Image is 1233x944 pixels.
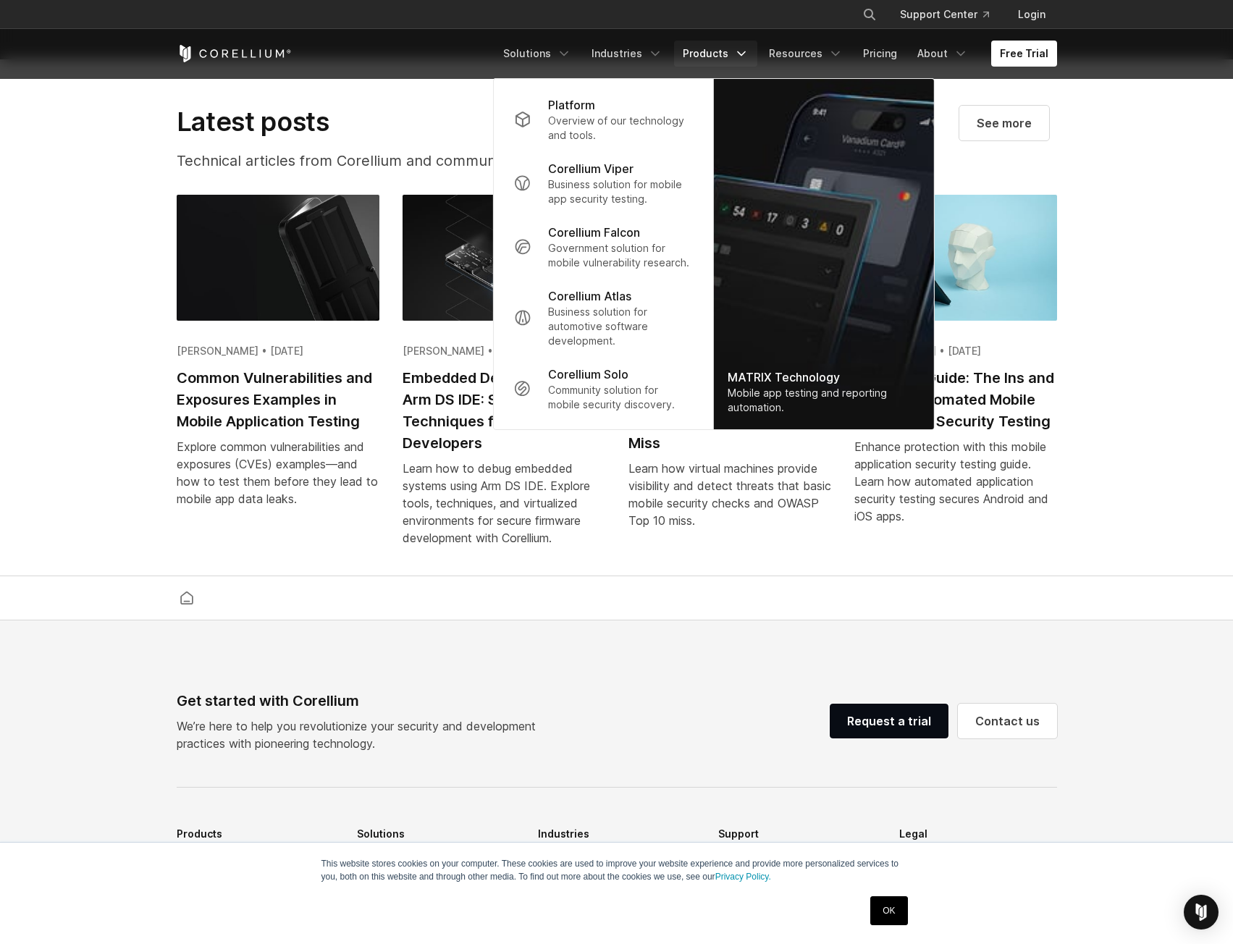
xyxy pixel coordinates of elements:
div: Open Intercom Messenger [1184,895,1219,930]
img: Matrix_WebNav_1x [713,79,933,429]
a: Pricing [854,41,906,67]
p: Corellium Falcon [548,224,640,241]
a: Corellium home [174,588,200,608]
span: See more [977,114,1032,132]
div: [PERSON_NAME] • [DATE] [403,344,605,358]
div: Get started with Corellium [177,690,547,712]
p: Overview of our technology and tools. [548,114,692,143]
a: Visit our blog [959,106,1049,140]
a: Solutions [495,41,580,67]
img: Complete Guide: The Ins and Outs of Automated Mobile Application Security Testing [854,195,1057,321]
p: Corellium Solo [548,366,628,383]
a: Corellium Solo Community solution for mobile security discovery. [502,357,704,421]
a: Corellium Viper Business solution for mobile app security testing. [502,151,704,215]
a: Industries [583,41,671,67]
img: Common Vulnerabilities and Exposures Examples in Mobile Application Testing [177,195,379,321]
p: Corellium Viper [548,160,634,177]
p: Government solution for mobile vulnerability research. [548,241,692,270]
a: Free Trial [991,41,1057,67]
a: Support Center [888,1,1001,28]
p: Community solution for mobile security discovery. [548,383,692,412]
a: Corellium Falcon Government solution for mobile vulnerability research. [502,215,704,279]
a: Resources [760,41,851,67]
p: We’re here to help you revolutionize your security and development practices with pioneering tech... [177,717,547,752]
a: Corellium Home [177,45,292,62]
a: Embedded Debugging with Arm DS IDE: Secure Tools & Techniques for App Developers [PERSON_NAME] • ... [403,195,605,564]
div: Enhance protection with this mobile application security testing guide. Learn how automated appli... [854,438,1057,525]
a: Contact us [958,704,1057,738]
p: Business solution for automotive software development. [548,305,692,348]
a: Platform Overview of our technology and tools. [502,88,704,151]
h2: Common Vulnerabilities and Exposures Examples in Mobile Application Testing [177,367,379,432]
button: Search [857,1,883,28]
div: [PERSON_NAME] • [DATE] [177,344,379,358]
div: MATRIX Technology [728,368,919,386]
img: Embedded Debugging with Arm DS IDE: Secure Tools & Techniques for App Developers [403,195,605,321]
div: Explore common vulnerabilities and exposures (CVEs) examples—and how to test them before they lea... [177,438,379,507]
a: About [909,41,977,67]
a: OK [870,896,907,925]
div: Navigation Menu [495,41,1057,67]
h2: Embedded Debugging with Arm DS IDE: Secure Tools & Techniques for App Developers [403,367,605,454]
div: [PERSON_NAME] • [DATE] [854,344,1057,358]
a: Privacy Policy. [715,872,771,882]
a: Request a trial [830,704,948,738]
a: Corellium Atlas Business solution for automotive software development. [502,279,704,357]
h2: Complete Guide: The Ins and Outs of Automated Mobile Application Security Testing [854,367,1057,432]
p: Business solution for mobile app security testing. [548,177,692,206]
div: Learn how virtual machines provide visibility and detect threats that basic mobile security check... [628,460,831,529]
a: Products [674,41,757,67]
div: Mobile app testing and reporting automation. [728,386,919,415]
a: Complete Guide: The Ins and Outs of Automated Mobile Application Security Testing [PERSON_NAME] •... [854,195,1057,542]
p: This website stores cookies on your computer. These cookies are used to improve your website expe... [321,857,912,883]
div: Learn how to debug embedded systems using Arm DS IDE. Explore tools, techniques, and virtualized ... [403,460,605,547]
a: MATRIX Technology Mobile app testing and reporting automation. [713,79,933,429]
a: Common Vulnerabilities and Exposures Examples in Mobile Application Testing [PERSON_NAME] • [DATE... [177,195,379,525]
a: Login [1006,1,1057,28]
h2: Latest posts [177,106,670,138]
p: Platform [548,96,595,114]
p: Corellium Atlas [548,287,631,305]
p: Technical articles from Corellium and community contributors. [177,150,670,172]
div: Navigation Menu [845,1,1057,28]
